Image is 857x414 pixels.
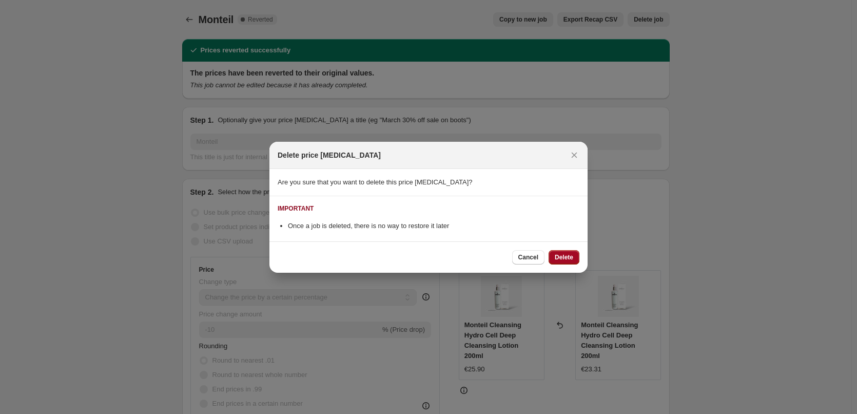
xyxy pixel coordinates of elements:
[278,178,473,186] span: Are you sure that you want to delete this price [MEDICAL_DATA]?
[288,221,579,231] li: Once a job is deleted, there is no way to restore it later
[278,150,381,160] h2: Delete price [MEDICAL_DATA]
[549,250,579,265] button: Delete
[555,253,573,261] span: Delete
[512,250,544,265] button: Cancel
[278,204,314,213] div: IMPORTANT
[518,253,538,261] span: Cancel
[567,148,581,162] button: Close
